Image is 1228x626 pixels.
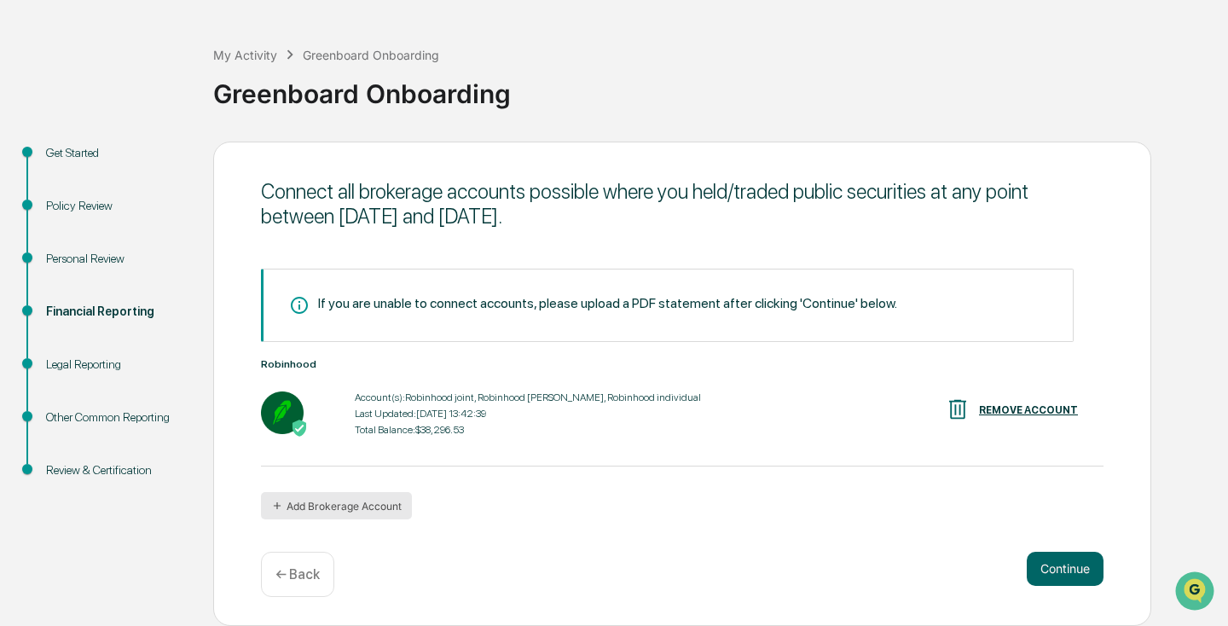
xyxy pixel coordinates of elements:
[46,250,186,268] div: Personal Review
[17,36,310,63] p: How can we help?
[17,249,31,263] div: 🔎
[945,397,970,422] img: REMOVE ACCOUNT
[261,492,412,519] button: Add Brokerage Account
[17,217,31,230] div: 🖐️
[120,288,206,302] a: Powered byPylon
[275,566,320,583] p: ← Back
[355,408,701,420] div: Last Updated: [DATE] 13:42:39
[10,208,117,239] a: 🖐️Preclearance
[318,295,897,311] div: If you are unable to connect accounts, please upload a PDF statement after clicking 'Continue' be...
[34,215,110,232] span: Preclearance
[1173,570,1219,616] iframe: Open customer support
[46,461,186,479] div: Review & Certification
[17,130,48,161] img: 1746055101610-c473b297-6a78-478c-a979-82029cc54cd1
[213,65,1219,109] div: Greenboard Onboarding
[979,404,1078,416] div: REMOVE ACCOUNT
[46,144,186,162] div: Get Started
[46,356,186,374] div: Legal Reporting
[355,391,701,403] div: Account(s): Robinhood joint, Robinhood [PERSON_NAME], Robinhood individual
[303,48,439,62] div: Greenboard Onboarding
[58,130,280,148] div: Start new chat
[46,409,186,426] div: Other Common Reporting
[124,217,137,230] div: 🗄️
[170,289,206,302] span: Pylon
[58,148,216,161] div: We're available if you need us!
[10,241,114,271] a: 🔎Data Lookup
[261,358,1103,370] div: Robinhood
[290,136,310,156] button: Start new chat
[213,48,277,62] div: My Activity
[1027,552,1103,586] button: Continue
[117,208,218,239] a: 🗄️Attestations
[291,420,308,437] img: Active
[261,179,1103,229] div: Connect all brokerage accounts possible where you held/traded public securities at any point betw...
[46,197,186,215] div: Policy Review
[355,424,701,436] div: Total Balance: $38,296.53
[141,215,211,232] span: Attestations
[34,247,107,264] span: Data Lookup
[261,391,304,434] img: Robinhood - Active
[46,303,186,321] div: Financial Reporting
